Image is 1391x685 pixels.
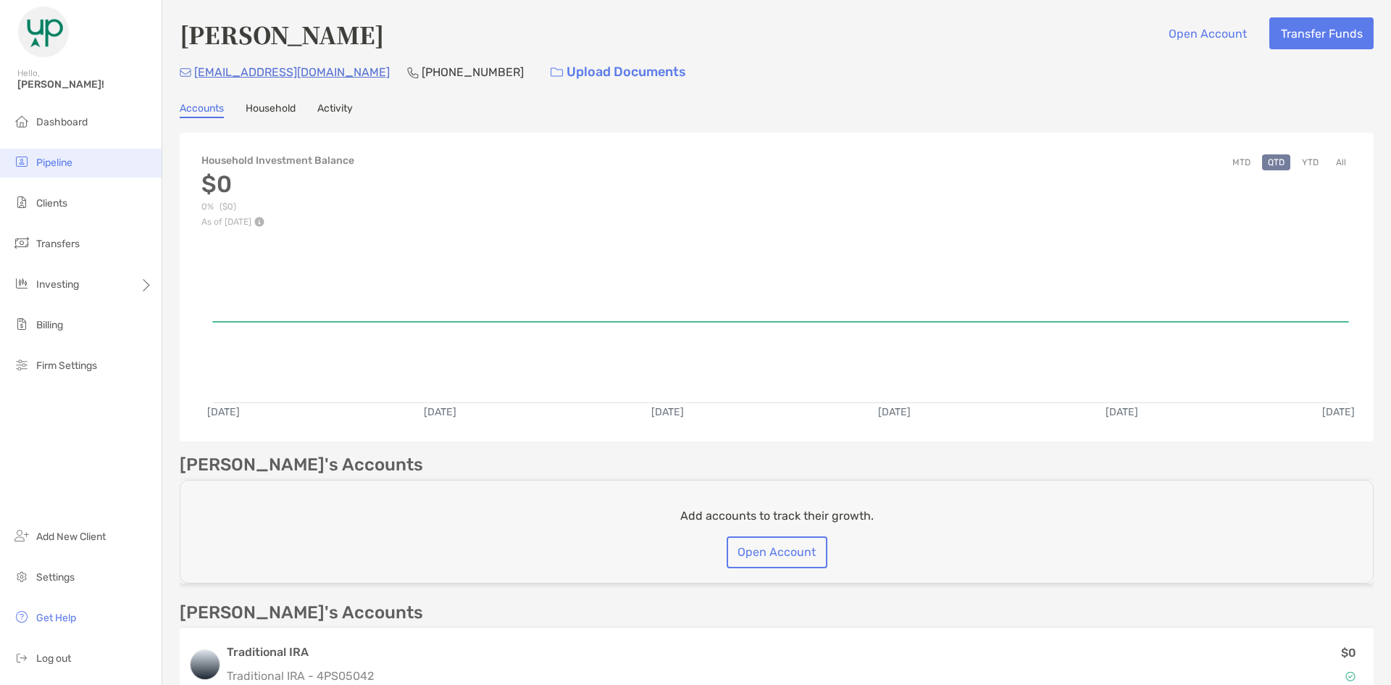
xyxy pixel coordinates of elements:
text: [DATE] [207,406,240,418]
text: [DATE] [424,406,456,418]
span: Billing [36,319,63,331]
img: logo account [191,650,220,679]
p: [PERSON_NAME]'s Accounts [180,456,423,474]
button: All [1330,154,1352,170]
span: Log out [36,652,71,665]
button: Open Account [1157,17,1258,49]
p: As of [DATE] [201,217,354,227]
button: Open Account [727,536,827,568]
h3: Traditional IRA [227,644,374,661]
span: 0% [201,202,214,212]
img: logout icon [13,649,30,666]
text: [DATE] [1106,406,1138,418]
img: Email Icon [180,68,191,77]
img: settings icon [13,568,30,585]
text: [DATE] [878,406,911,418]
span: ( $0 ) [220,202,236,212]
img: investing icon [13,275,30,292]
span: Investing [36,278,79,291]
img: pipeline icon [13,153,30,170]
img: button icon [551,67,563,78]
h4: Household Investment Balance [201,154,354,167]
p: [PERSON_NAME]'s Accounts [180,604,423,622]
img: clients icon [13,194,30,211]
p: Add accounts to track their growth. [680,507,874,525]
button: Transfer Funds [1269,17,1374,49]
img: Phone Icon [407,67,419,78]
a: Household [246,102,296,118]
img: get-help icon [13,608,30,626]
button: MTD [1227,154,1256,170]
h4: [PERSON_NAME] [180,17,384,51]
img: Performance Info [254,217,264,227]
img: Account Status icon [1345,671,1356,681]
p: $0 [1341,644,1356,662]
a: Activity [317,102,353,118]
p: [PHONE_NUMBER] [422,63,524,81]
button: QTD [1262,154,1290,170]
text: [DATE] [1322,406,1355,418]
span: Add New Client [36,531,106,543]
img: add_new_client icon [13,527,30,544]
p: Traditional IRA - 4PS05042 [227,667,374,685]
p: [EMAIL_ADDRESS][DOMAIN_NAME] [194,63,390,81]
span: Transfers [36,238,80,250]
span: Firm Settings [36,360,97,372]
a: Accounts [180,102,224,118]
span: [PERSON_NAME]! [17,78,153,91]
img: dashboard icon [13,112,30,130]
span: Clients [36,197,67,209]
a: Upload Documents [541,57,695,88]
img: transfers icon [13,234,30,252]
h3: $0 [201,170,354,198]
img: Zoe Logo [17,6,70,58]
span: Pipeline [36,157,72,169]
span: Get Help [36,612,76,624]
span: Settings [36,571,75,584]
button: YTD [1296,154,1324,170]
span: Dashboard [36,116,88,128]
img: firm-settings icon [13,356,30,373]
img: billing icon [13,315,30,333]
text: [DATE] [651,406,684,418]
